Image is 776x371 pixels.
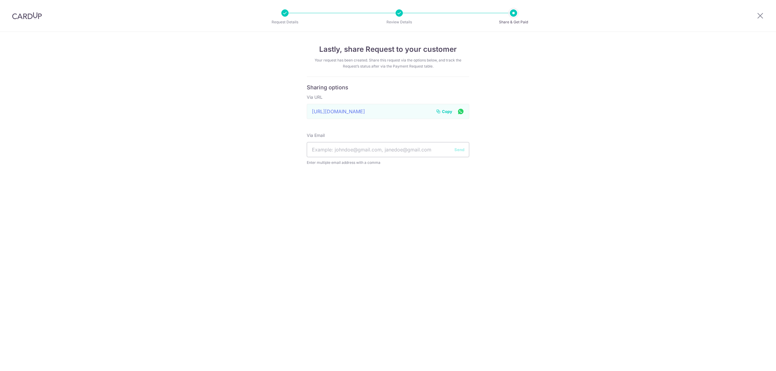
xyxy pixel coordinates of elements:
[307,160,469,166] span: Enter multiple email address with a comma
[491,19,536,25] p: Share & Get Paid
[307,132,325,138] label: Via Email
[436,108,452,114] button: Copy
[307,84,469,91] h6: Sharing options
[737,353,770,368] iframe: Opens a widget where you can find more information
[377,19,422,25] p: Review Details
[442,108,452,114] span: Copy
[307,142,469,157] input: Example: johndoe@gmail.com, janedoe@gmail.com
[12,12,42,19] img: CardUp
[307,94,323,100] label: Via URL
[454,147,464,153] button: Send
[307,44,469,55] h4: Lastly, share Request to your customer
[307,57,469,69] div: Your request has been created. Share this request via the options below, and track the Request’s ...
[263,19,307,25] p: Request Details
